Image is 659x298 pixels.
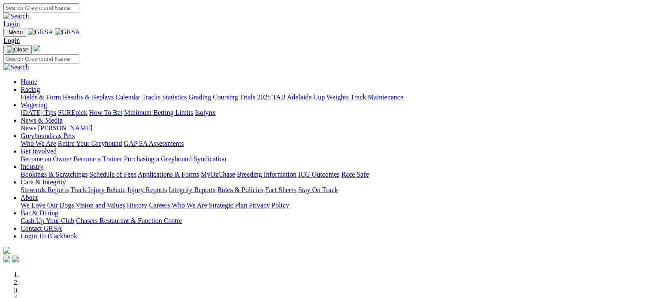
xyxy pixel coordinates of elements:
img: Search [3,12,29,20]
a: Bar & Dining [21,209,58,217]
a: Schedule of Fees [89,171,136,178]
a: Results & Replays [63,93,114,101]
div: Industry [21,171,649,178]
button: Toggle navigation [3,28,26,37]
a: Isolynx [195,109,215,116]
a: Race Safe [341,171,369,178]
a: Weights [326,93,349,101]
a: Stay On Track [298,186,338,193]
div: Wagering [21,109,649,117]
a: GAP SA Assessments [124,140,184,147]
img: twitter.svg [12,256,19,262]
a: We Love Our Dogs [21,202,74,209]
input: Search [3,3,79,12]
a: Vision and Values [76,202,125,209]
a: Get Involved [21,147,57,155]
a: Injury Reports [127,186,167,193]
a: News & Media [21,117,63,124]
a: Applications & Forms [138,171,199,178]
a: Greyhounds as Pets [21,132,75,139]
div: Racing [21,93,649,101]
a: Fields & Form [21,93,61,101]
a: Careers [149,202,170,209]
a: Privacy Policy [249,202,289,209]
a: Login [3,37,20,44]
a: How To Bet [89,109,123,116]
a: Calendar [115,93,140,101]
a: Track Injury Rebate [70,186,125,193]
a: [DATE] Tips [21,109,56,116]
a: Who We Are [21,140,56,147]
a: Tracks [142,93,160,101]
a: Breeding Information [237,171,296,178]
div: About [21,202,649,209]
a: Minimum Betting Limits [124,109,193,116]
a: Integrity Reports [169,186,215,193]
button: Toggle navigation [3,45,32,54]
img: logo-grsa-white.png [3,247,10,254]
a: Strategic Plan [209,202,247,209]
img: GRSA [55,28,80,36]
a: Trials [239,93,255,101]
a: Login To Blackbook [21,232,77,240]
div: Bar & Dining [21,217,649,225]
a: Become a Trainer [73,155,122,163]
a: Cash Up Your Club [21,217,74,224]
a: History [127,202,147,209]
span: Menu [9,29,23,36]
a: Grading [189,93,211,101]
a: MyOzChase [201,171,235,178]
div: Greyhounds as Pets [21,140,649,147]
a: Retire Your Greyhound [58,140,122,147]
a: [PERSON_NAME] [38,124,92,132]
a: Rules & Policies [217,186,263,193]
a: Purchasing a Greyhound [124,155,192,163]
div: News & Media [21,124,649,132]
img: Close [7,46,28,53]
a: Become an Owner [21,155,72,163]
img: Search [3,63,29,71]
img: facebook.svg [3,256,10,262]
a: Racing [21,86,40,93]
a: Stewards Reports [21,186,69,193]
a: Home [21,78,37,85]
a: Industry [21,163,43,170]
div: Care & Integrity [21,186,649,194]
a: News [21,124,36,132]
div: Get Involved [21,155,649,163]
a: SUREpick [58,109,87,116]
a: Who We Are [172,202,207,209]
a: Fact Sheets [265,186,296,193]
a: About [21,194,38,201]
a: Care & Integrity [21,178,66,186]
a: Statistics [162,93,187,101]
a: Bookings & Scratchings [21,171,88,178]
img: logo-grsa-white.png [33,45,40,51]
a: Track Maintenance [351,93,403,101]
a: ICG Outcomes [298,171,339,178]
img: GRSA [28,28,53,36]
a: Login [3,20,20,27]
a: Contact GRSA [21,225,62,232]
a: 2025 TAB Adelaide Cup [257,93,325,101]
input: Search [3,54,79,63]
a: Wagering [21,101,47,108]
a: Syndication [193,155,226,163]
a: Chasers Restaurant & Function Centre [76,217,182,224]
a: Coursing [213,93,238,101]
